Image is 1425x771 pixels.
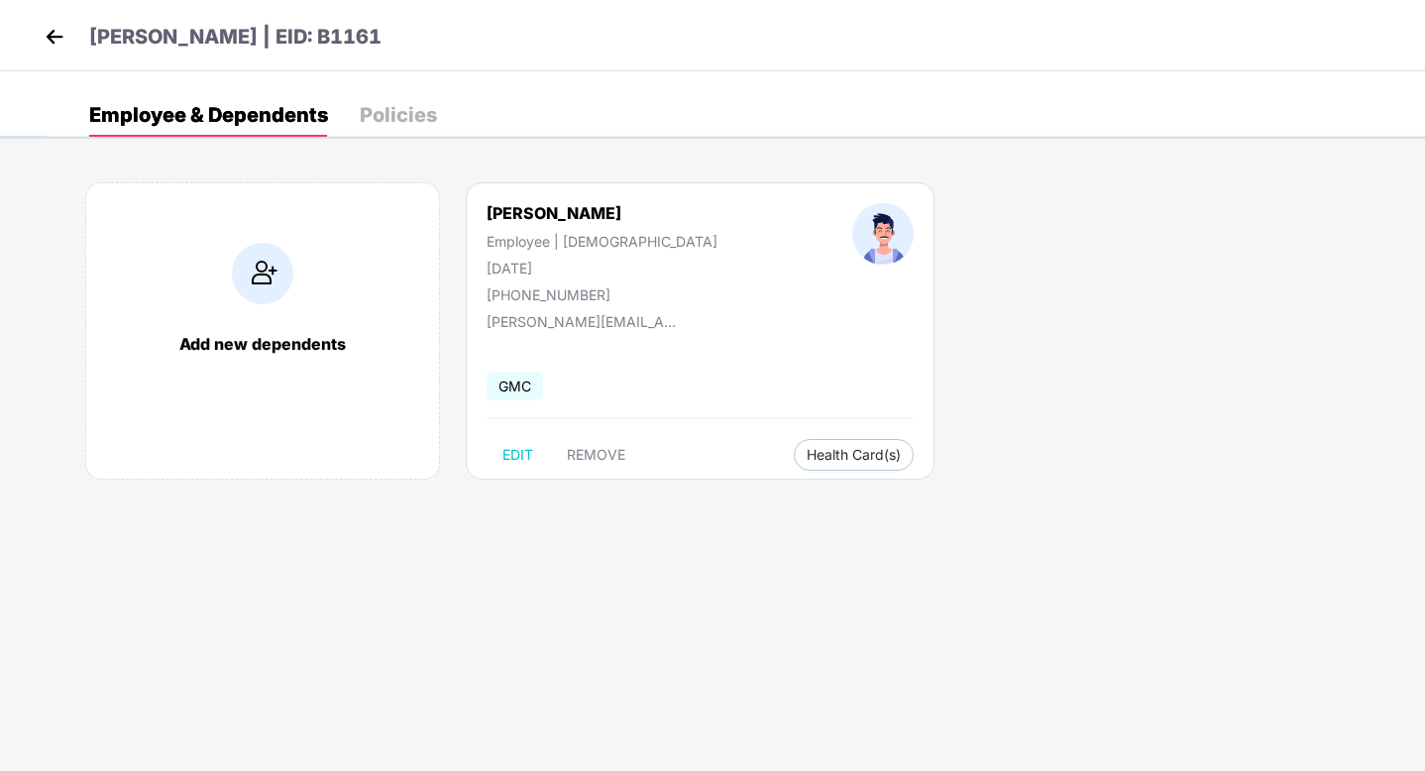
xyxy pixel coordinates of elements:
div: [DATE] [487,260,717,276]
div: Employee & Dependents [89,105,328,125]
div: Policies [360,105,437,125]
div: [PHONE_NUMBER] [487,286,717,303]
span: GMC [487,372,543,400]
div: [PERSON_NAME] [487,203,717,223]
div: Add new dependents [106,334,419,354]
img: back [40,22,69,52]
img: profileImage [852,203,914,265]
div: Employee | [DEMOGRAPHIC_DATA] [487,233,717,250]
span: REMOVE [567,447,625,463]
button: Health Card(s) [794,439,914,471]
button: EDIT [487,439,549,471]
p: [PERSON_NAME] | EID: B1161 [89,22,382,53]
div: [PERSON_NAME][EMAIL_ADDRESS][DOMAIN_NAME] [487,313,685,330]
button: REMOVE [551,439,641,471]
span: Health Card(s) [807,450,901,460]
span: EDIT [502,447,533,463]
img: addIcon [232,243,293,304]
